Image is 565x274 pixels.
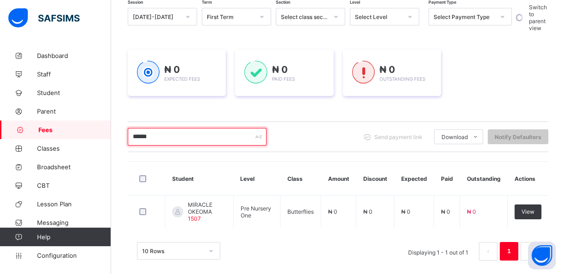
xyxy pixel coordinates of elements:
[401,208,410,215] span: ₦ 0
[207,13,254,20] div: First Term
[321,162,356,196] th: Amount
[37,52,111,59] span: Dashboard
[528,242,556,269] button: Open asap
[394,162,434,196] th: Expected
[164,76,200,82] span: Expected Fees
[507,162,548,196] th: Actions
[37,200,111,208] span: Lesson Plan
[37,233,111,241] span: Help
[374,134,422,140] span: Send payment link
[233,162,280,196] th: Level
[459,162,507,196] th: Outstanding
[37,145,111,152] span: Classes
[188,215,201,222] span: 1507
[137,61,160,84] img: expected-1.03dd87d44185fb6c27cc9b2570c10499.svg
[467,208,476,215] span: ₦ 0
[504,245,513,257] a: 1
[495,134,541,140] span: Notify Defaulters
[379,76,425,82] span: Outstanding Fees
[38,126,111,134] span: Fees
[281,13,328,20] div: Select class section
[287,208,314,215] span: Butterflies
[8,8,80,28] img: safsims
[241,205,271,219] span: Pre Nursery One
[188,201,226,215] span: MIRACLE OKEOMA
[37,89,111,96] span: Student
[272,76,295,82] span: Paid Fees
[37,70,111,78] span: Staff
[434,162,459,196] th: Paid
[521,242,539,261] li: 下一页
[434,13,495,20] div: Select Payment Type
[355,13,402,20] div: Select Level
[500,242,518,261] li: 1
[441,208,450,215] span: ₦ 0
[37,252,111,259] span: Configuration
[356,162,394,196] th: Discount
[37,219,111,226] span: Messaging
[280,162,321,196] th: Class
[529,4,547,32] label: Switch to parent view
[352,61,375,84] img: outstanding-1.146d663e52f09953f639664a84e30106.svg
[272,64,288,75] span: ₦ 0
[165,162,234,196] th: Student
[133,13,180,20] div: [DATE]-[DATE]
[164,64,180,75] span: ₦ 0
[142,248,203,255] div: 10 Rows
[363,208,373,215] span: ₦ 0
[479,242,497,261] button: prev page
[522,208,534,215] span: View
[37,182,111,189] span: CBT
[521,242,539,261] button: next page
[401,242,475,261] li: Displaying 1 - 1 out of 1
[328,208,337,215] span: ₦ 0
[37,163,111,171] span: Broadsheet
[244,61,267,84] img: paid-1.3eb1404cbcb1d3b736510a26bbfa3ccb.svg
[37,108,111,115] span: Parent
[479,242,497,261] li: 上一页
[379,64,395,75] span: ₦ 0
[441,134,468,140] span: Download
